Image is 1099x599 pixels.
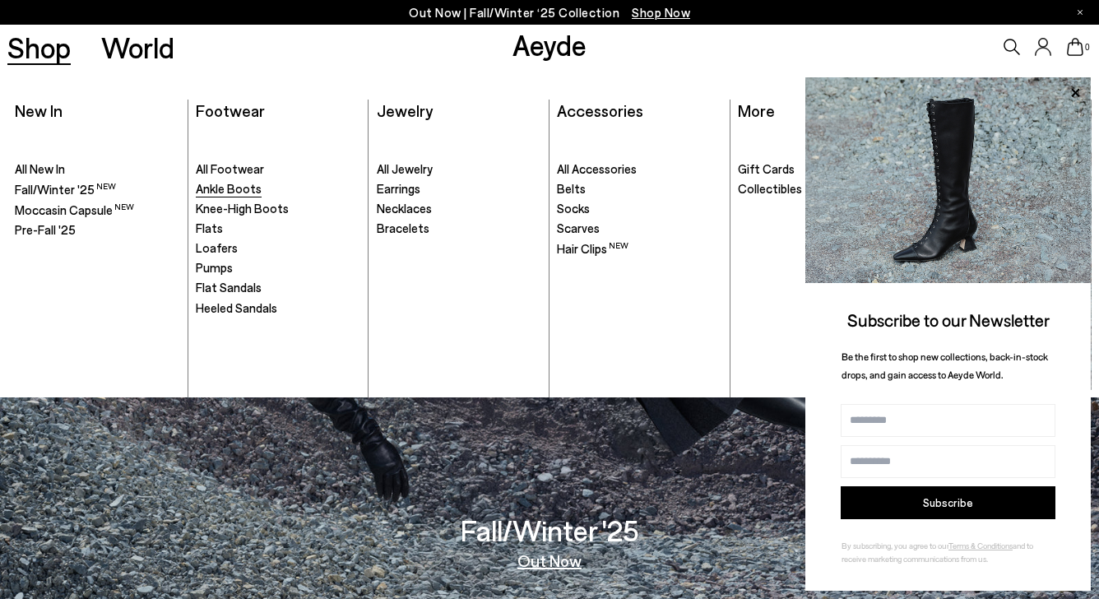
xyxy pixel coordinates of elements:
span: Pre-Fall '25 [15,222,76,237]
p: Out Now | Fall/Winter ‘25 Collection [409,2,690,23]
span: Fall/Winter '25 [15,182,116,197]
span: Pumps [196,260,233,275]
span: All Jewelry [377,161,433,176]
a: Shop [7,33,71,62]
a: Belts [557,181,721,197]
span: Loafers [196,240,238,255]
span: Flat Sandals [196,280,262,295]
a: 0 [1067,38,1083,56]
span: Collectibles [738,181,802,196]
a: Aeyde [512,27,587,62]
a: Out Now [517,552,582,569]
a: Pre-Fall '25 [15,222,179,239]
a: Pumps [196,260,360,276]
span: Hair Clips [557,241,628,256]
a: Flats [196,221,360,237]
a: Moccasin Capsule [15,202,179,219]
img: 2a6287a1333c9a56320fd6e7b3c4a9a9.jpg [805,77,1091,283]
a: More [738,100,775,120]
a: All Footwear [196,161,360,178]
button: Subscribe [841,486,1055,519]
span: All Accessories [557,161,637,176]
span: Knee-High Boots [196,201,289,216]
span: Navigate to /collections/new-in [632,5,690,20]
a: Hair Clips [557,240,721,258]
span: Be the first to shop new collections, back-in-stock drops, and gain access to Aeyde World. [842,351,1048,381]
a: All Accessories [557,161,721,178]
span: Earrings [377,181,420,196]
a: Jewelry [377,100,433,120]
a: Knee-High Boots [196,201,360,217]
a: Scarves [557,221,721,237]
span: 0 [1083,43,1092,52]
span: Socks [557,201,590,216]
span: Moccasin Capsule [15,202,134,217]
span: Belts [557,181,586,196]
span: All New In [15,161,65,176]
a: Ankle Boots [196,181,360,197]
span: By subscribing, you agree to our [842,541,948,550]
h3: Fall/Winter '25 [461,516,639,545]
a: Collectibles [738,181,903,197]
span: Gift Cards [738,161,795,176]
span: Subscribe to our Newsletter [847,309,1050,330]
a: All New In [15,161,179,178]
span: Ankle Boots [196,181,262,196]
a: Bracelets [377,221,541,237]
a: Heeled Sandals [196,300,360,317]
a: New In [15,100,63,120]
span: Flats [196,221,223,235]
span: Scarves [557,221,600,235]
a: Loafers [196,240,360,257]
a: Footwear [196,100,265,120]
a: All Jewelry [377,161,541,178]
span: Heeled Sandals [196,300,277,315]
span: All Footwear [196,161,264,176]
a: Flat Sandals [196,280,360,296]
a: Socks [557,201,721,217]
span: Necklaces [377,201,432,216]
a: Necklaces [377,201,541,217]
a: World [101,33,174,62]
a: Gift Cards [738,161,903,178]
a: Accessories [557,100,643,120]
span: Bracelets [377,221,429,235]
a: Terms & Conditions [948,541,1013,550]
a: Earrings [377,181,541,197]
a: Fall/Winter '25 [15,181,179,198]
